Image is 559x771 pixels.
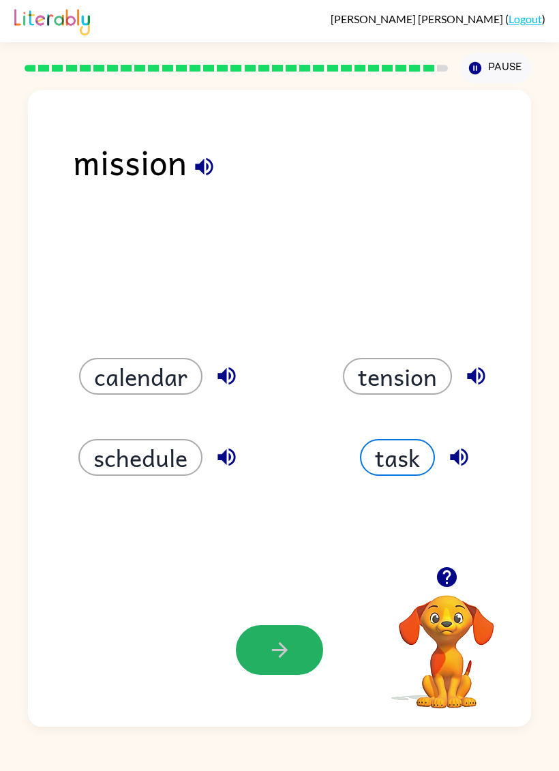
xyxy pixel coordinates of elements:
[14,5,90,35] img: Literably
[509,12,542,25] a: Logout
[360,439,435,476] button: task
[378,574,515,710] video: Your browser must support playing .mp4 files to use Literably. Please try using another browser.
[331,12,505,25] span: [PERSON_NAME] [PERSON_NAME]
[461,52,531,84] button: Pause
[343,358,452,395] button: tension
[331,12,545,25] div: ( )
[73,135,531,226] div: mission
[79,358,202,395] button: calendar
[78,439,202,476] button: schedule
